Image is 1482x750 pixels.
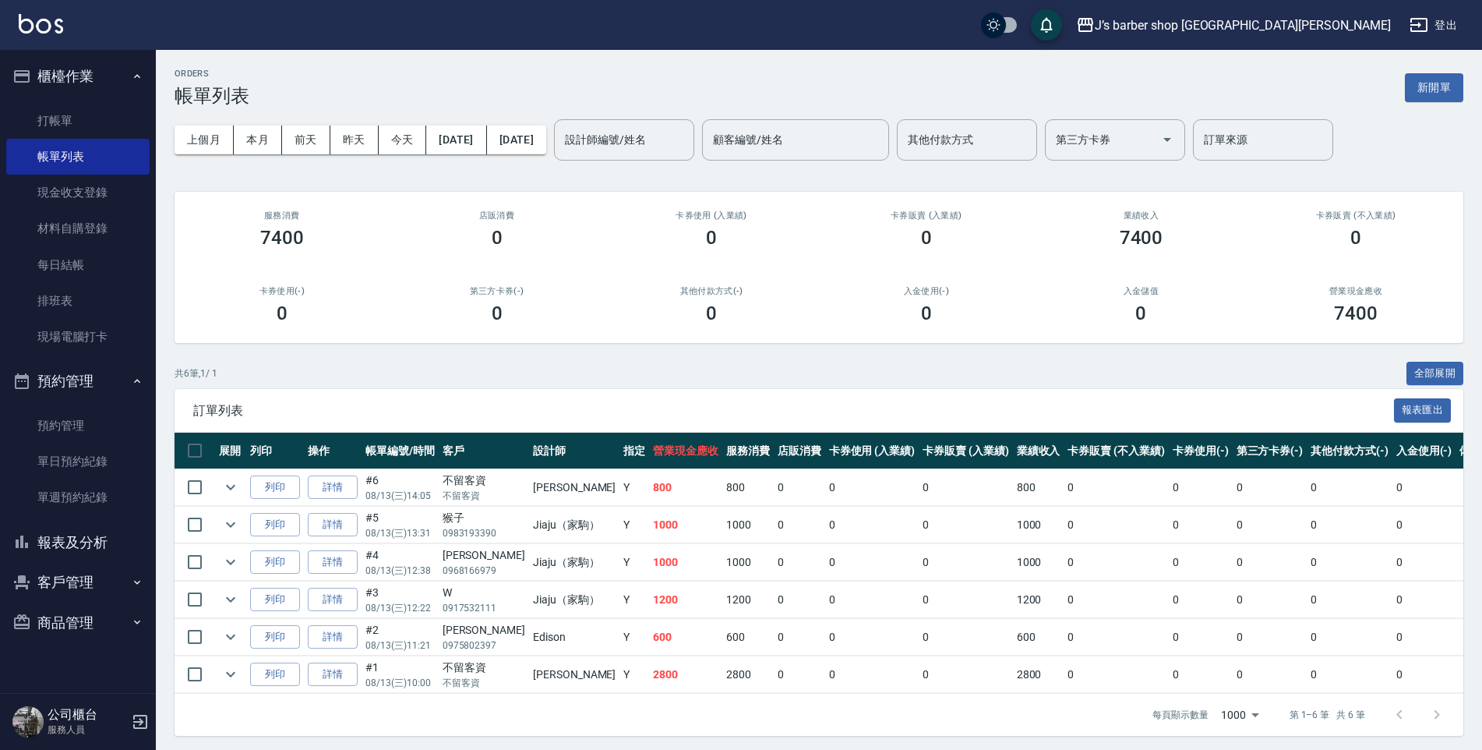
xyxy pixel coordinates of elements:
[722,507,774,543] td: 1000
[1095,16,1391,35] div: J’s barber shop [GEOGRAPHIC_DATA][PERSON_NAME]
[619,507,649,543] td: Y
[1169,619,1233,656] td: 0
[6,444,150,479] a: 單日預約紀錄
[219,513,242,536] button: expand row
[362,469,439,506] td: #6
[443,622,525,639] div: [PERSON_NAME]
[1064,469,1168,506] td: 0
[492,302,503,324] h3: 0
[365,564,435,578] p: 08/13 (三) 12:38
[12,706,44,738] img: Person
[193,286,371,296] h2: 卡券使用(-)
[1169,469,1233,506] td: 0
[362,582,439,618] td: #3
[175,366,217,380] p: 共 6 筆, 1 / 1
[443,585,525,601] div: W
[365,489,435,503] p: 08/13 (三) 14:05
[308,513,358,537] a: 詳情
[308,550,358,575] a: 詳情
[6,247,150,283] a: 每日結帳
[6,522,150,563] button: 報表及分析
[919,469,1013,506] td: 0
[623,210,800,221] h2: 卡券使用 (入業績)
[1405,73,1463,102] button: 新開單
[1064,544,1168,581] td: 0
[443,526,525,540] p: 0983193390
[1064,507,1168,543] td: 0
[1350,227,1361,249] h3: 0
[1233,507,1307,543] td: 0
[246,433,304,469] th: 列印
[529,582,619,618] td: Jiaju（家駒）
[1013,469,1064,506] td: 800
[1152,708,1209,722] p: 每頁顯示數量
[6,562,150,603] button: 客戶管理
[426,126,486,154] button: [DATE]
[1392,582,1456,618] td: 0
[619,544,649,581] td: Y
[825,507,919,543] td: 0
[219,476,242,499] button: expand row
[1013,544,1064,581] td: 1000
[6,283,150,319] a: 排班表
[443,510,525,526] div: 猴子
[919,582,1013,618] td: 0
[1307,507,1392,543] td: 0
[6,56,150,97] button: 櫃檯作業
[282,126,330,154] button: 前天
[1406,362,1464,386] button: 全部展開
[529,507,619,543] td: Jiaju（家駒）
[330,126,379,154] button: 昨天
[175,126,234,154] button: 上個月
[219,588,242,611] button: expand row
[362,619,439,656] td: #2
[365,676,435,690] p: 08/13 (三) 10:00
[1233,582,1307,618] td: 0
[825,433,919,469] th: 卡券使用 (入業績)
[234,126,282,154] button: 本月
[6,319,150,355] a: 現場電腦打卡
[919,619,1013,656] td: 0
[443,660,525,676] div: 不留客資
[1394,398,1452,423] button: 報表匯出
[649,433,722,469] th: 營業現金應收
[250,513,300,537] button: 列印
[362,544,439,581] td: #4
[260,227,304,249] h3: 7400
[379,126,427,154] button: 今天
[365,526,435,540] p: 08/13 (三) 13:31
[443,601,525,615] p: 0917532111
[487,126,546,154] button: [DATE]
[919,433,1013,469] th: 卡券販賣 (入業績)
[1392,656,1456,693] td: 0
[825,469,919,506] td: 0
[825,582,919,618] td: 0
[1307,433,1392,469] th: 其他付款方式(-)
[1064,619,1168,656] td: 0
[1233,656,1307,693] td: 0
[1392,544,1456,581] td: 0
[48,723,127,737] p: 服務人員
[1307,656,1392,693] td: 0
[439,433,529,469] th: 客戶
[1053,286,1230,296] h2: 入金儲值
[215,433,246,469] th: 展開
[623,286,800,296] h2: 其他付款方式(-)
[443,564,525,578] p: 0968166979
[304,433,362,469] th: 操作
[6,210,150,246] a: 材料自購登錄
[774,619,825,656] td: 0
[443,639,525,653] p: 0975802397
[921,302,932,324] h3: 0
[193,210,371,221] h3: 服務消費
[1013,619,1064,656] td: 600
[825,619,919,656] td: 0
[1290,708,1365,722] p: 第 1–6 筆 共 6 筆
[1013,656,1064,693] td: 2800
[1070,9,1397,41] button: J’s barber shop [GEOGRAPHIC_DATA][PERSON_NAME]
[6,479,150,515] a: 單週預約紀錄
[48,707,127,723] h5: 公司櫃台
[6,103,150,139] a: 打帳單
[1392,619,1456,656] td: 0
[6,603,150,643] button: 商品管理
